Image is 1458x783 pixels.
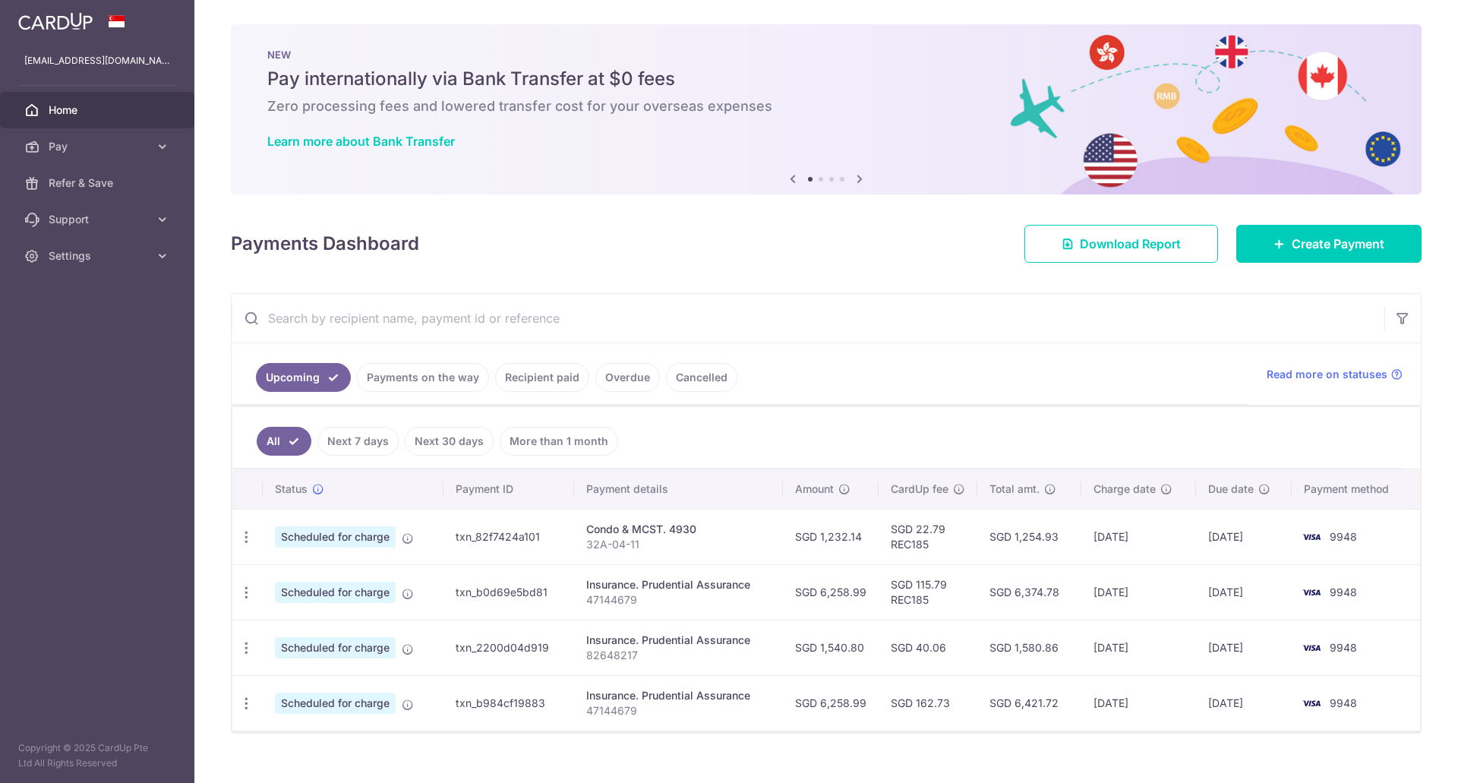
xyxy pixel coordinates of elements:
span: Due date [1208,481,1254,497]
span: Amount [795,481,834,497]
span: Refer & Save [49,175,149,191]
a: Next 7 days [317,427,399,456]
a: More than 1 month [500,427,618,456]
span: Scheduled for charge [275,637,396,658]
td: [DATE] [1196,564,1292,620]
div: Insurance. Prudential Assurance [586,633,771,648]
td: SGD 40.06 [879,620,977,675]
td: SGD 22.79 REC185 [879,509,977,564]
a: Learn more about Bank Transfer [267,134,455,149]
h4: Payments Dashboard [231,230,419,257]
th: Payment ID [443,469,574,509]
a: Overdue [595,363,660,392]
a: Read more on statuses [1267,367,1403,382]
span: 9948 [1330,530,1357,543]
a: All [257,427,311,456]
td: SGD 6,258.99 [783,675,879,731]
p: NEW [267,49,1385,61]
th: Payment details [574,469,783,509]
div: Condo & MCST. 4930 [586,522,771,537]
h6: Zero processing fees and lowered transfer cost for your overseas expenses [267,97,1385,115]
a: Download Report [1024,225,1218,263]
span: Scheduled for charge [275,693,396,714]
th: Payment method [1292,469,1420,509]
span: Create Payment [1292,235,1384,253]
a: Cancelled [666,363,737,392]
td: txn_82f7424a101 [443,509,574,564]
p: 47144679 [586,592,771,608]
div: Insurance. Prudential Assurance [586,577,771,592]
a: Upcoming [256,363,351,392]
td: txn_b984cf19883 [443,675,574,731]
span: 9948 [1330,641,1357,654]
div: Insurance. Prudential Assurance [586,688,771,703]
span: CardUp fee [891,481,948,497]
td: [DATE] [1081,675,1196,731]
td: SGD 115.79 REC185 [879,564,977,620]
a: Next 30 days [405,427,494,456]
td: [DATE] [1196,675,1292,731]
td: SGD 6,421.72 [977,675,1081,731]
p: 47144679 [586,703,771,718]
span: Support [49,212,149,227]
p: [EMAIL_ADDRESS][DOMAIN_NAME] [24,53,170,68]
img: Bank Card [1296,528,1327,546]
p: 82648217 [586,648,771,663]
img: Bank transfer banner [231,24,1422,194]
td: [DATE] [1081,509,1196,564]
img: Bank Card [1296,583,1327,601]
img: CardUp [18,12,93,30]
td: SGD 1,232.14 [783,509,879,564]
a: Recipient paid [495,363,589,392]
td: [DATE] [1081,620,1196,675]
input: Search by recipient name, payment id or reference [232,294,1384,343]
span: Read more on statuses [1267,367,1387,382]
span: Charge date [1093,481,1156,497]
td: [DATE] [1196,509,1292,564]
td: txn_2200d04d919 [443,620,574,675]
span: Pay [49,139,149,154]
span: Home [49,103,149,118]
td: SGD 1,580.86 [977,620,1081,675]
td: [DATE] [1081,564,1196,620]
span: Download Report [1080,235,1181,253]
span: Status [275,481,308,497]
span: Settings [49,248,149,264]
span: Scheduled for charge [275,526,396,548]
td: [DATE] [1196,620,1292,675]
a: Payments on the way [357,363,489,392]
img: Bank Card [1296,694,1327,712]
span: 9948 [1330,696,1357,709]
span: 9948 [1330,586,1357,598]
td: txn_b0d69e5bd81 [443,564,574,620]
td: SGD 6,258.99 [783,564,879,620]
td: SGD 1,540.80 [783,620,879,675]
p: 32A-04-11 [586,537,771,552]
td: SGD 6,374.78 [977,564,1081,620]
span: Total amt. [989,481,1040,497]
img: Bank Card [1296,639,1327,657]
td: SGD 162.73 [879,675,977,731]
h5: Pay internationally via Bank Transfer at $0 fees [267,67,1385,91]
td: SGD 1,254.93 [977,509,1081,564]
a: Create Payment [1236,225,1422,263]
span: Scheduled for charge [275,582,396,603]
